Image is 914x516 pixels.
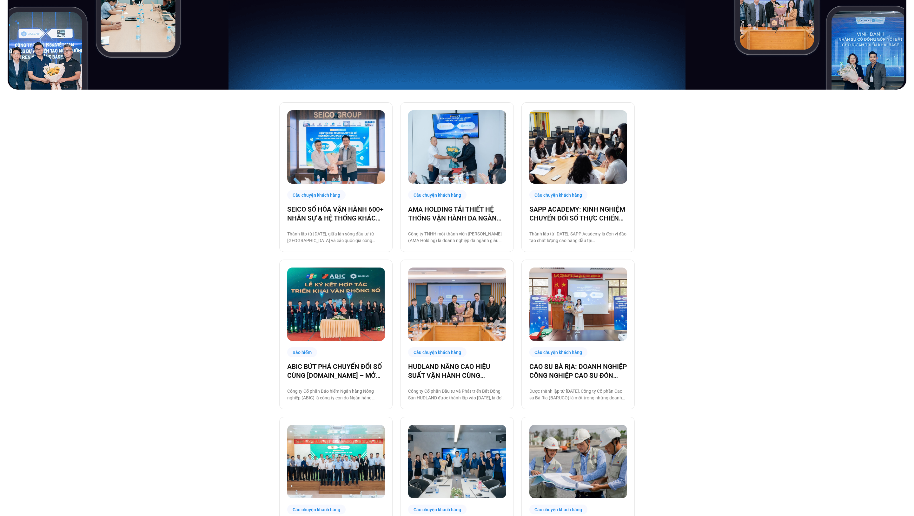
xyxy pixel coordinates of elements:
[287,505,346,514] div: Câu chuyện khách hàng
[408,388,506,401] p: Công ty Cổ phần Đầu tư và Phát triển Bất Động Sản HUDLAND được thành lập vào [DATE], là đơn vị th...
[287,347,317,357] div: Bảo hiểm
[408,205,506,223] a: AMA HOLDING TÁI THIẾT HỆ THỐNG VẬN HÀNH ĐA NGÀNH CÙNG [DOMAIN_NAME]
[287,205,385,223] a: SEICO SỐ HÓA VẬN HÀNH 600+ NHÂN SỰ & HỆ THỐNG KHÁCH HÀNG CÙNG [DOMAIN_NAME]
[529,362,627,380] a: CAO SU BÀ RỊA: DOANH NGHIỆP CÔNG NGHIỆP CAO SU ĐÓN ĐẦU CHUYỂN ĐỔI SỐ
[408,362,506,380] a: HUDLAND NÂNG CAO HIỆU SUẤT VẬN HÀNH CÙNG [DOMAIN_NAME]
[287,231,385,244] p: Thành lập từ [DATE], giữa làn sóng đầu tư từ [GEOGRAPHIC_DATA] và các quốc gia công nghiệp phát t...
[408,231,506,244] p: Công ty TNHH một thành viên [PERSON_NAME] (AMA Holding) là doanh nghiệp đa ngành giàu tiềm lực, h...
[408,347,467,357] div: Câu chuyện khách hàng
[529,190,588,200] div: Câu chuyện khách hàng
[287,362,385,380] a: ABIC BỨT PHÁ CHUYỂN ĐỔI SỐ CÙNG [DOMAIN_NAME] – MỞ RA CHUẨN MỚI CHO QUẢN TRỊ NGÀNH BẢO HIỂM
[529,388,627,401] p: Được thành lập từ [DATE], Công ty Cổ phần Cao su Bà Rịa (BARUCO) là một trong những doanh nghiệp ...
[529,347,588,357] div: Câu chuyện khách hàng
[287,388,385,401] p: Công ty Cổ phần Bảo hiểm Ngân hàng Nông nghiệp (ABIC) là công ty con do Ngân hàng Agribank nắm gi...
[287,190,346,200] div: Câu chuyện khách hàng
[529,205,627,223] a: SAPP ACADEMY: KINH NGHIỆM CHUYỂN ĐỐI SỐ THỰC CHIẾN TỪ TƯ DUY QUẢN TRỊ VỮNG
[408,190,467,200] div: Câu chuyện khách hàng
[529,231,627,244] p: Thành lập từ [DATE], SAPP Academy là đơn vị đào tạo chất lượng cao hàng đầu tại [GEOGRAPHIC_DATA]...
[529,505,588,514] div: Câu chuyện khách hàng
[408,505,467,514] div: Câu chuyện khách hàng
